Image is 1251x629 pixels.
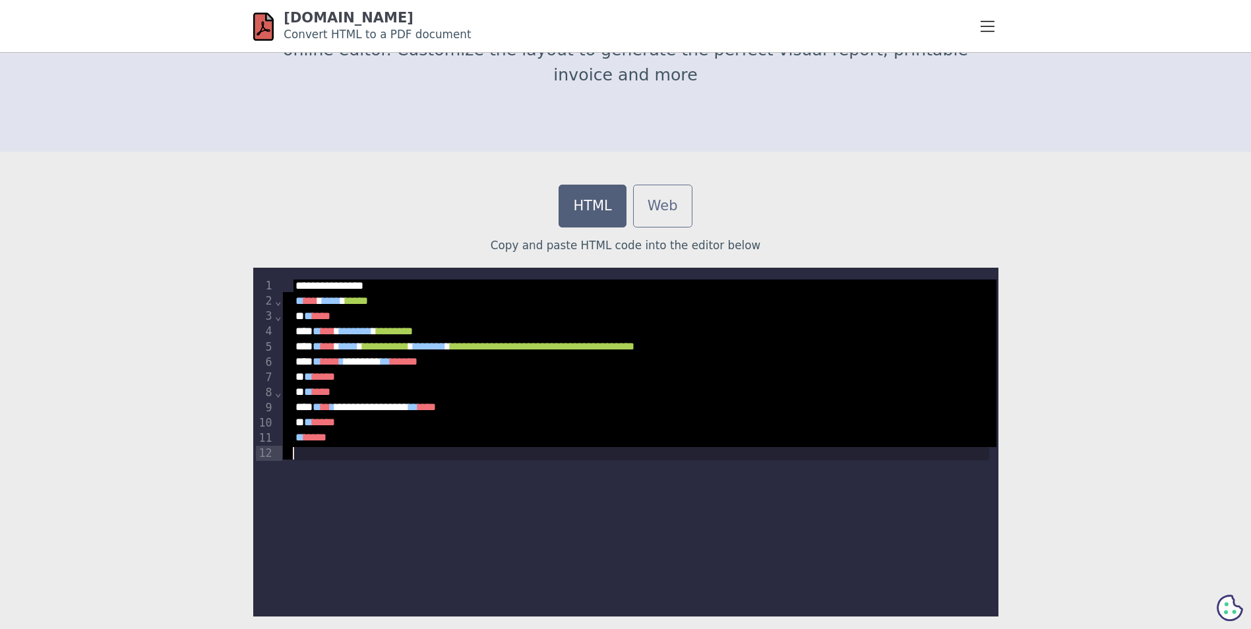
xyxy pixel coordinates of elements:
div: 1 [256,278,274,293]
div: 2 [256,293,274,309]
p: Copy and paste HTML code into the editor below [253,237,998,254]
div: 6 [256,355,274,370]
div: 11 [256,431,274,446]
span: Fold line [274,309,282,322]
a: Web [633,185,692,227]
div: 12 [256,446,274,461]
a: [DOMAIN_NAME] [284,10,413,26]
div: 10 [256,415,274,431]
span: Fold line [274,294,282,307]
div: 9 [256,400,274,415]
div: 8 [256,385,274,400]
small: Convert HTML to a PDF document [284,28,471,41]
div: 5 [256,340,274,355]
span: Fold line [274,386,282,399]
svg: Cookie Preferences [1217,595,1243,621]
div: 3 [256,309,274,324]
img: html-pdf.net [253,12,274,42]
a: HTML [559,185,626,227]
div: 4 [256,324,274,339]
div: 7 [256,370,274,385]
